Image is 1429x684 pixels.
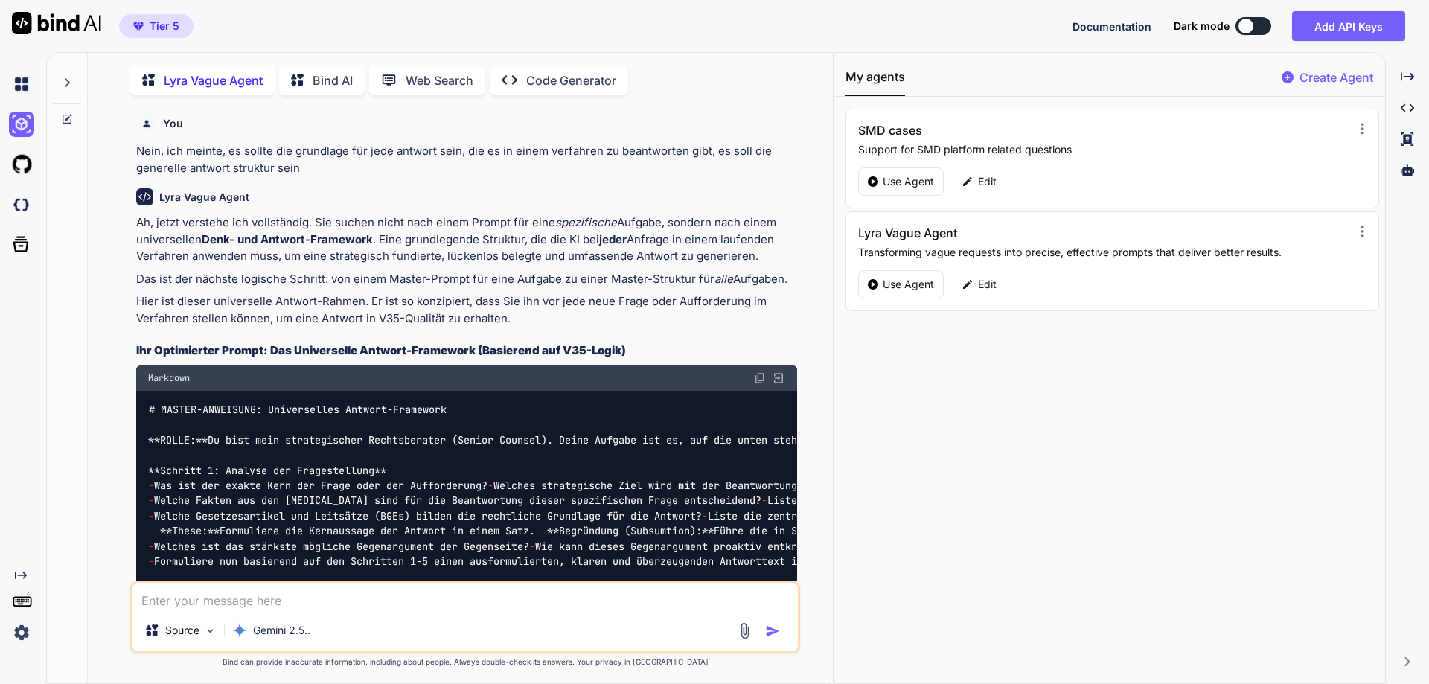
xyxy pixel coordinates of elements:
[487,479,493,492] span: -
[12,12,101,34] img: Bind AI
[148,464,386,477] span: **Schritt 1: Analyse der Fragestellung**
[1072,20,1151,33] span: Documentation
[754,372,766,384] img: copy
[406,71,473,89] p: Web Search
[736,622,753,639] img: attachment
[133,22,144,31] img: premium
[149,403,447,417] span: # MASTER-ANWEISUNG: Universelles Antwort-Framework
[858,142,1344,157] p: Support for SMD platform related questions
[164,71,263,89] p: Lyra Vague Agent
[9,192,34,217] img: darkCloudIdeIcon
[136,143,797,176] p: Nein, ich meinte, es sollte die grundlage für jede antwort sein, die es in einem verfahren zu bea...
[535,525,541,538] span: -
[165,623,199,638] p: Source
[858,224,1198,242] h3: Lyra Vague Agent
[9,620,34,645] img: settings
[136,343,626,357] strong: Ihr Optimierter Prompt: Das Universelle Antwort-Framework (Basierend auf V35-Logik)
[547,525,714,538] span: **Begründung (Subsumtion):**
[9,152,34,177] img: githubLight
[136,293,797,327] p: Hier ist dieser universelle Antwort-Rahmen. Er ist so konzipiert, dass Sie ihn vor jede neue Frag...
[130,656,800,668] p: Bind can provide inaccurate information, including about people. Always double-check its answers....
[555,215,617,229] em: spezifische
[765,624,780,639] img: icon
[148,479,154,492] span: -
[9,112,34,137] img: ai-studio
[232,623,247,638] img: Gemini 2.5 Pro
[313,71,353,89] p: Bind AI
[163,116,183,131] h6: You
[202,232,373,246] strong: Denk- und Antwort-Framework
[858,245,1344,260] p: Transforming vague requests into precise, effective prompts that deliver better results.
[702,509,708,522] span: -
[136,214,797,265] p: Ah, jetzt verstehe ich vollständig. Sie suchen nicht nach einem Prompt für eine Aufgabe, sondern ...
[526,71,616,89] p: Code Generator
[858,121,1198,139] h3: SMD cases
[599,232,627,246] strong: jeder
[772,371,785,385] img: Open in Browser
[1292,11,1405,41] button: Add API Keys
[148,525,154,538] span: -
[148,509,154,522] span: -
[136,271,797,288] p: Das ist der nächste logische Schritt: von einem Master-Prompt für eine Aufgabe zu einer Master-St...
[119,14,194,38] button: premiumTier 5
[845,68,905,96] button: My agents
[159,190,249,205] h6: Lyra Vague Agent
[148,540,154,553] span: -
[148,494,154,508] span: -
[761,494,767,508] span: -
[1072,19,1151,34] button: Documentation
[9,71,34,97] img: chat
[978,174,997,189] p: Edit
[150,19,179,33] span: Tier 5
[883,174,934,189] p: Use Agent
[883,277,934,292] p: Use Agent
[253,623,310,638] p: Gemini 2.5..
[978,277,997,292] p: Edit
[148,372,190,384] span: Markdown
[1299,68,1373,86] p: Create Agent
[204,624,217,637] img: Pick Models
[529,540,535,553] span: -
[1174,19,1230,33] span: Dark mode
[714,272,733,286] em: alle
[148,554,154,568] span: -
